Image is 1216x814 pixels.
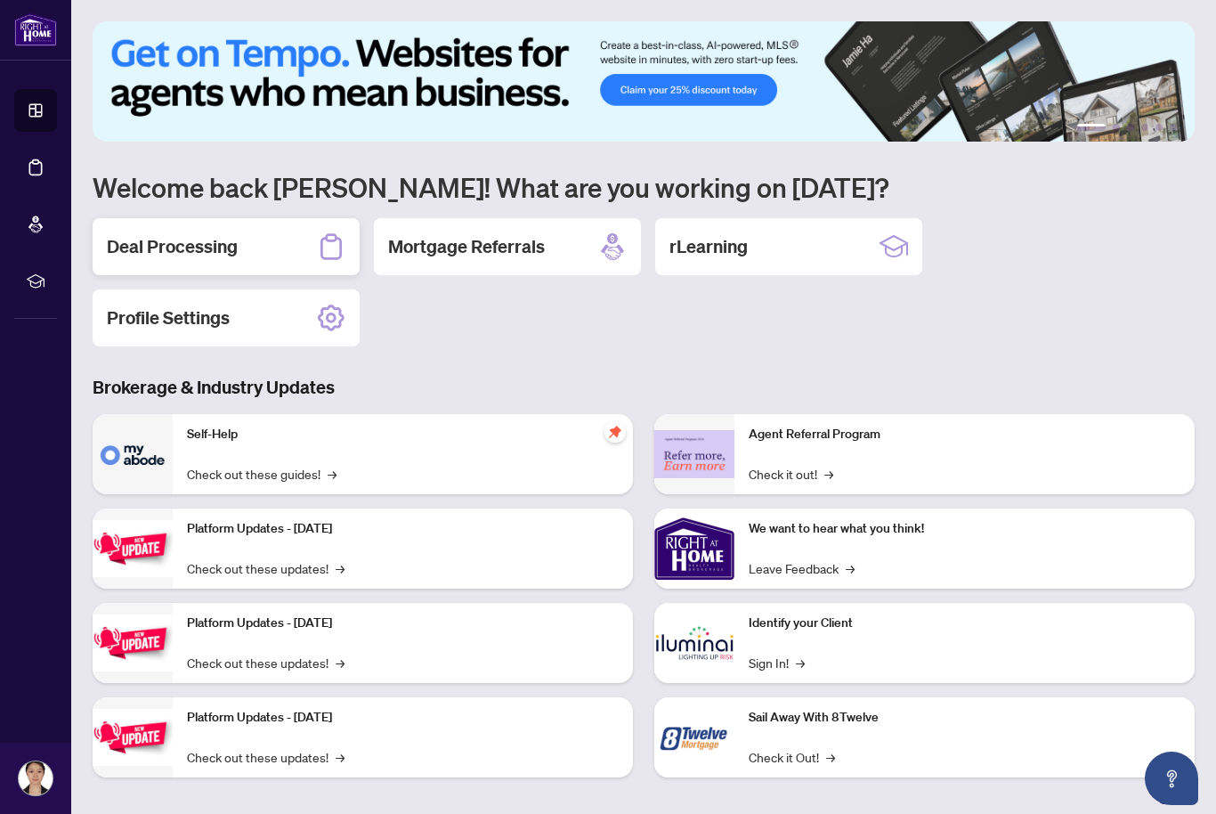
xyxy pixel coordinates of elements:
button: 2 [1113,124,1120,131]
p: Self-Help [187,425,619,444]
span: → [826,747,835,767]
a: Sign In!→ [749,653,805,672]
button: 1 [1077,124,1106,131]
a: Check out these guides!→ [187,464,336,484]
p: Agent Referral Program [749,425,1180,444]
span: → [796,653,805,672]
a: Check out these updates!→ [187,747,345,767]
button: 4 [1141,124,1148,131]
p: Identify your Client [749,614,1180,633]
a: Leave Feedback→ [749,558,855,578]
h3: Brokerage & Industry Updates [93,375,1195,400]
img: Platform Updates - June 23, 2025 [93,709,173,765]
button: 5 [1155,124,1163,131]
span: → [824,464,833,484]
a: Check it Out!→ [749,747,835,767]
h2: rLearning [669,234,748,259]
h2: Profile Settings [107,305,230,330]
img: Sail Away With 8Twelve [654,697,734,777]
img: Agent Referral Program [654,430,734,479]
h2: Deal Processing [107,234,238,259]
span: → [328,464,336,484]
a: Check out these updates!→ [187,558,345,578]
span: → [336,747,345,767]
p: Platform Updates - [DATE] [187,614,619,633]
img: Platform Updates - July 21, 2025 [93,520,173,576]
button: 6 [1170,124,1177,131]
a: Check out these updates!→ [187,653,345,672]
img: We want to hear what you think! [654,509,734,589]
img: Slide 0 [93,21,1195,142]
img: Profile Icon [19,761,53,795]
p: We want to hear what you think! [749,519,1180,539]
span: → [846,558,855,578]
h1: Welcome back [PERSON_NAME]! What are you working on [DATE]? [93,170,1195,204]
span: → [336,558,345,578]
p: Platform Updates - [DATE] [187,519,619,539]
span: pushpin [604,421,626,443]
a: Check it out!→ [749,464,833,484]
span: → [336,653,345,672]
img: Self-Help [93,414,173,494]
img: logo [14,13,57,46]
img: Platform Updates - July 8, 2025 [93,615,173,671]
button: 3 [1127,124,1134,131]
img: Identify your Client [654,603,734,683]
h2: Mortgage Referrals [388,234,545,259]
p: Platform Updates - [DATE] [187,708,619,728]
button: Open asap [1145,752,1198,805]
p: Sail Away With 8Twelve [749,708,1180,728]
